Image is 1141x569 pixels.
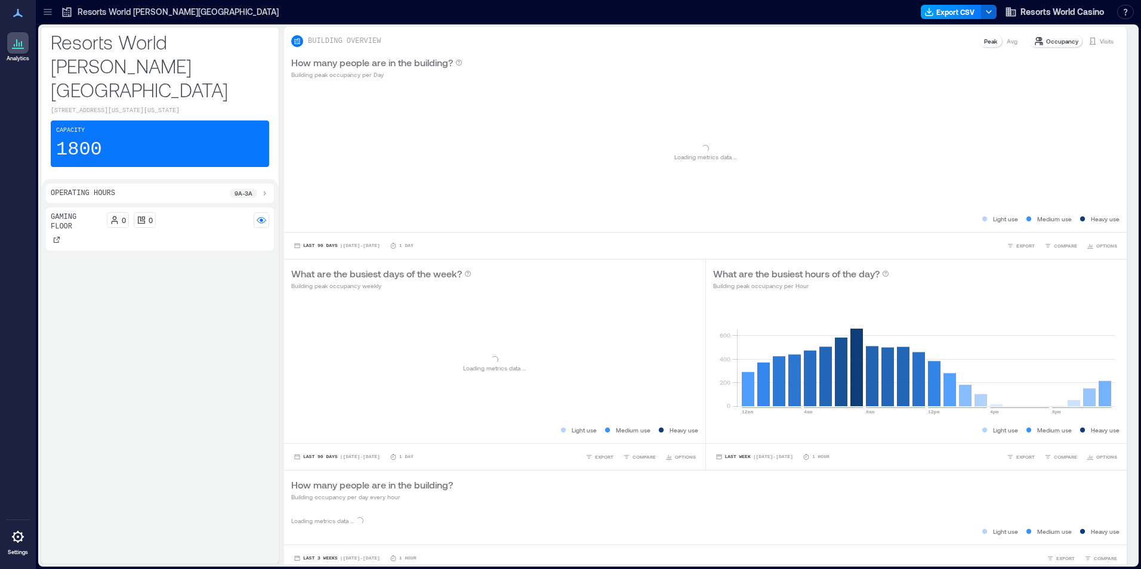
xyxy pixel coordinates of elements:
p: What are the busiest hours of the day? [713,267,880,281]
p: Light use [572,425,597,435]
p: Light use [993,527,1018,536]
p: Peak [984,36,997,46]
p: [STREET_ADDRESS][US_STATE][US_STATE] [51,106,269,116]
text: 12am [742,409,753,415]
button: Resorts World Casino [1001,2,1108,21]
p: Visits [1100,36,1114,46]
text: 12pm [928,409,939,415]
p: Gaming Floor [51,212,102,231]
a: Settings [4,522,32,559]
button: OPTIONS [1084,451,1120,463]
p: Building peak occupancy per Hour [713,281,889,290]
p: Light use [993,214,1018,224]
button: Last 90 Days |[DATE]-[DATE] [291,240,383,252]
p: Heavy use [670,425,698,435]
button: COMPARE [621,451,658,463]
p: 1 Hour [399,555,417,562]
button: EXPORT [1004,451,1037,463]
p: BUILDING OVERVIEW [308,36,381,46]
p: 0 [122,215,126,225]
button: EXPORT [1004,240,1037,252]
p: Building peak occupancy weekly [291,281,471,290]
button: OPTIONS [1084,240,1120,252]
button: COMPARE [1082,552,1120,564]
p: Loading metrics data ... [463,363,526,373]
button: Last Week |[DATE]-[DATE] [713,451,795,463]
tspan: 400 [719,355,730,363]
p: 1800 [56,138,102,162]
span: EXPORT [1016,453,1035,460]
p: Capacity [56,126,85,135]
button: EXPORT [1044,552,1077,564]
p: Occupancy [1046,36,1078,46]
text: 4pm [990,409,999,415]
span: EXPORT [595,453,613,460]
p: Medium use [1037,425,1072,435]
text: 8am [866,409,875,415]
p: 1 Day [399,242,414,249]
span: EXPORT [1056,555,1075,562]
span: COMPARE [1054,242,1077,249]
span: OPTIONS [675,453,696,460]
p: Loading metrics data ... [291,516,354,525]
button: Last 90 Days |[DATE]-[DATE] [291,451,383,463]
span: OPTIONS [1096,242,1117,249]
p: Building peak occupancy per Day [291,70,462,79]
p: 1 Day [399,453,414,460]
span: COMPARE [1054,453,1077,460]
p: Settings [8,549,28,556]
button: COMPARE [1042,240,1080,252]
p: Loading metrics data ... [674,152,737,162]
p: 0 [149,215,153,225]
a: Analytics [3,29,33,66]
span: COMPARE [1094,555,1117,562]
button: Last 3 Weeks |[DATE]-[DATE] [291,552,383,564]
p: What are the busiest days of the week? [291,267,462,281]
button: Export CSV [921,5,982,19]
p: Operating Hours [51,188,115,198]
span: OPTIONS [1096,453,1117,460]
p: Heavy use [1091,214,1120,224]
p: Heavy use [1091,527,1120,536]
p: Medium use [1037,214,1072,224]
p: How many people are in the building? [291,478,453,492]
p: 9a - 3a [235,188,252,198]
text: 8pm [1052,409,1061,415]
span: EXPORT [1016,242,1035,249]
p: Heavy use [1091,425,1120,435]
button: EXPORT [583,451,616,463]
p: Resorts World [PERSON_NAME][GEOGRAPHIC_DATA] [51,30,269,101]
tspan: 0 [726,402,730,409]
p: 1 Hour [812,453,829,460]
p: Resorts World [PERSON_NAME][GEOGRAPHIC_DATA] [78,6,279,18]
tspan: 200 [719,379,730,386]
p: Avg [1007,36,1017,46]
p: How many people are in the building? [291,55,453,70]
p: Light use [993,425,1018,435]
text: 4am [804,409,813,415]
p: Analytics [7,55,29,62]
p: Medium use [616,425,650,435]
span: COMPARE [633,453,656,460]
tspan: 600 [719,332,730,339]
p: Medium use [1037,527,1072,536]
button: OPTIONS [663,451,698,463]
p: Building occupancy per day every hour [291,492,453,502]
button: COMPARE [1042,451,1080,463]
span: Resorts World Casino [1020,6,1104,18]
